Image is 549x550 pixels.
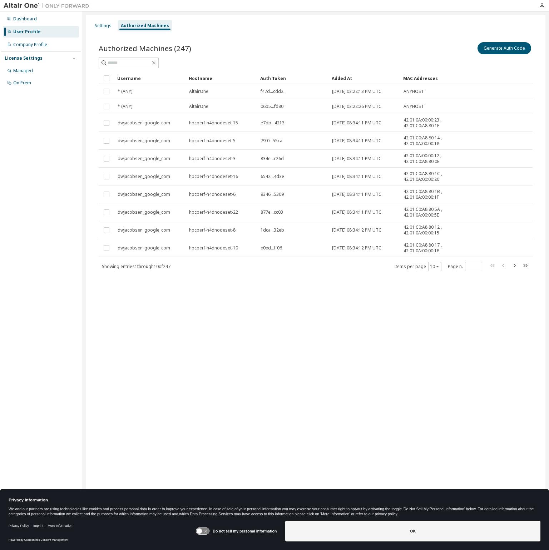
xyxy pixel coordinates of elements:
span: 42:01:C0:A8:80:12 , 42:01:0A:00:00:15 [404,224,457,236]
span: e0ed...ff06 [261,245,282,251]
div: Authorized Machines [121,23,169,29]
span: 42:01:0A:00:00:23 , 42:01:C0:A8:80:1F [404,117,457,129]
span: Authorized Machines (247) [99,43,191,53]
div: Auth Token [260,73,326,84]
span: hpcperf-h4dnodeset-5 [189,138,236,144]
span: hpcperf-h4dnodeset-22 [189,209,238,215]
span: 42:01:C0:A8:80:1C , 42:01:0A:00:00:20 [404,171,457,182]
span: AltairOne [189,104,208,109]
div: Dashboard [13,16,37,22]
div: Company Profile [13,42,47,48]
div: Hostname [189,73,254,84]
span: ANYHOST [404,104,424,109]
span: [DATE] 08:34:11 PM UTC [332,174,381,179]
span: Showing entries 1 through 10 of 247 [102,263,170,269]
img: Altair One [4,2,93,9]
div: Username [117,73,183,84]
span: 79f0...55ca [261,138,282,144]
div: License Settings [5,55,43,61]
span: [DATE] 08:34:11 PM UTC [332,138,381,144]
span: [DATE] 08:34:11 PM UTC [332,120,381,126]
span: dwjacobsen_google_com [118,209,170,215]
span: hpcperf-h4dnodeset-3 [189,156,236,162]
span: dwjacobsen_google_com [118,245,170,251]
span: dwjacobsen_google_com [118,156,170,162]
span: e7db...4213 [261,120,285,126]
span: 42:01:C0:A8:80:17 , 42:01:0A:00:00:1B [404,242,457,254]
span: dwjacobsen_google_com [118,120,170,126]
span: hpcperf-h4dnodeset-8 [189,227,236,233]
span: 42:01:C0:A8:80:1B , 42:01:0A:00:00:1F [404,189,457,200]
span: hpcperf-h4dnodeset-15 [189,120,238,126]
span: dwjacobsen_google_com [118,192,170,197]
span: 9346...5309 [261,192,284,197]
span: 1dca...32eb [261,227,284,233]
span: [DATE] 03:22:13 PM UTC [332,89,381,94]
span: hpcperf-h4dnodeset-10 [189,245,238,251]
span: hpcperf-h4dnodeset-6 [189,192,236,197]
span: [DATE] 08:34:12 PM UTC [332,227,381,233]
span: * (ANY) [118,104,132,109]
div: On Prem [13,80,31,86]
span: ANYHOST [404,89,424,94]
span: 42:01:C0:A8:80:14 , 42:01:0A:00:00:18 [404,135,457,147]
div: Managed [13,68,33,74]
span: Page n. [448,262,482,271]
div: Settings [95,23,112,29]
span: AltairOne [189,89,208,94]
span: [DATE] 08:34:12 PM UTC [332,245,381,251]
div: User Profile [13,29,41,35]
span: Items per page [394,262,441,271]
span: [DATE] 03:22:26 PM UTC [332,104,381,109]
span: [DATE] 08:34:11 PM UTC [332,156,381,162]
button: 10 [430,264,440,269]
span: [DATE] 08:34:11 PM UTC [332,192,381,197]
span: dwjacobsen_google_com [118,174,170,179]
div: MAC Addresses [403,73,457,84]
span: * (ANY) [118,89,132,94]
button: Generate Auth Code [478,42,531,54]
span: f47d...cdd2 [261,89,283,94]
span: 06b5...fd80 [261,104,283,109]
span: dwjacobsen_google_com [118,227,170,233]
span: 42:01:C0:A8:80:5A , 42:01:0A:00:00:5E [404,207,457,218]
span: 834e...c26d [261,156,284,162]
span: 42:01:0A:00:00:12 , 42:01:C0:A8:80:0E [404,153,457,164]
span: hpcperf-h4dnodeset-16 [189,174,238,179]
span: 6542...4d3e [261,174,284,179]
span: dwjacobsen_google_com [118,138,170,144]
div: Added At [332,73,397,84]
span: [DATE] 08:34:11 PM UTC [332,209,381,215]
span: 877e...cc03 [261,209,283,215]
